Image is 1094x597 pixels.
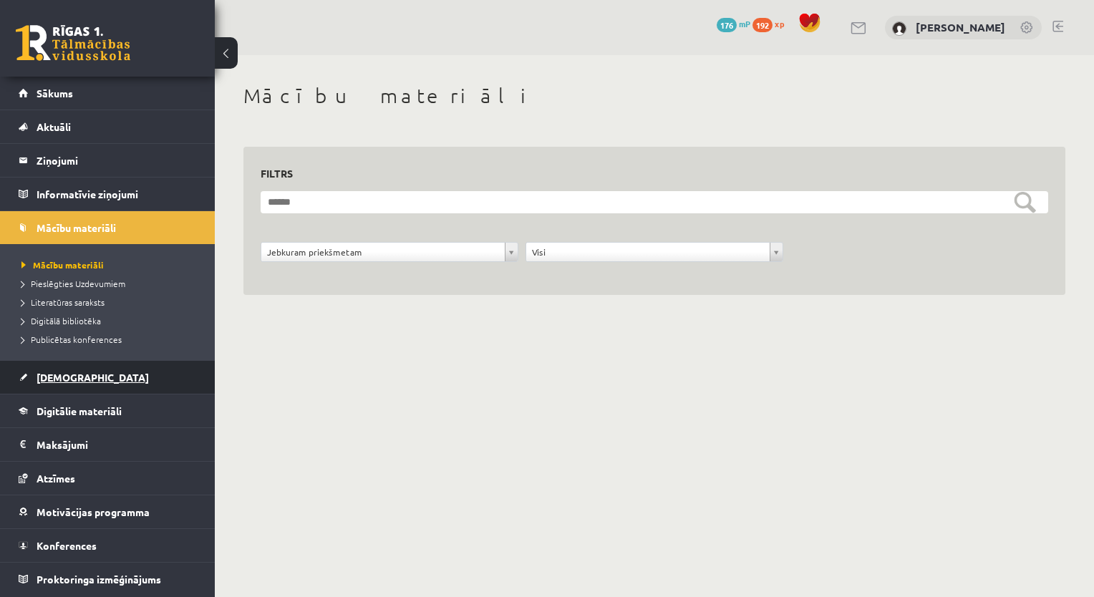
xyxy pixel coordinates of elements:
a: Visi [526,243,783,261]
span: Literatūras saraksts [21,296,105,308]
span: Sākums [37,87,73,99]
legend: Ziņojumi [37,144,197,177]
a: Ziņojumi [19,144,197,177]
a: Mācību materiāli [21,258,200,271]
legend: Maksājumi [37,428,197,461]
span: xp [775,18,784,29]
a: Mācību materiāli [19,211,197,244]
a: [PERSON_NAME] [916,20,1005,34]
legend: Informatīvie ziņojumi [37,178,197,210]
span: 192 [752,18,773,32]
a: Konferences [19,529,197,562]
a: Sākums [19,77,197,110]
span: Mācību materiāli [37,221,116,234]
span: Konferences [37,539,97,552]
a: Digitālā bibliotēka [21,314,200,327]
span: Digitālā bibliotēka [21,315,101,326]
img: Valērija Kožemjakina [892,21,906,36]
span: [DEMOGRAPHIC_DATA] [37,371,149,384]
a: Maksājumi [19,428,197,461]
a: 192 xp [752,18,791,29]
a: Pieslēgties Uzdevumiem [21,277,200,290]
a: Publicētas konferences [21,333,200,346]
a: 176 mP [717,18,750,29]
a: Rīgas 1. Tālmācības vidusskola [16,25,130,61]
span: Aktuāli [37,120,71,133]
a: Digitālie materiāli [19,394,197,427]
a: [DEMOGRAPHIC_DATA] [19,361,197,394]
a: Proktoringa izmēģinājums [19,563,197,596]
span: Pieslēgties Uzdevumiem [21,278,125,289]
span: Mācību materiāli [21,259,104,271]
span: Atzīmes [37,472,75,485]
span: Publicētas konferences [21,334,122,345]
span: Jebkuram priekšmetam [267,243,499,261]
span: mP [739,18,750,29]
a: Literatūras saraksts [21,296,200,309]
span: Digitālie materiāli [37,404,122,417]
a: Informatīvie ziņojumi [19,178,197,210]
a: Aktuāli [19,110,197,143]
span: Motivācijas programma [37,505,150,518]
h1: Mācību materiāli [243,84,1065,108]
a: Jebkuram priekšmetam [261,243,518,261]
span: 176 [717,18,737,32]
span: Visi [532,243,764,261]
span: Proktoringa izmēģinājums [37,573,161,586]
a: Motivācijas programma [19,495,197,528]
a: Atzīmes [19,462,197,495]
h3: Filtrs [261,164,1031,183]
